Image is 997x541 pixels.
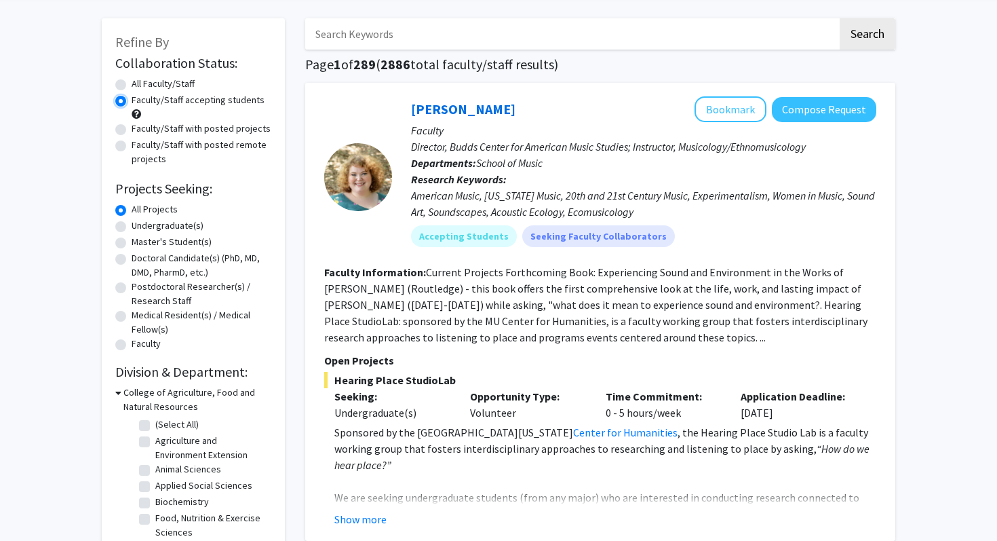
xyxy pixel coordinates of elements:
[334,56,341,73] span: 1
[115,181,271,197] h2: Projects Seeking:
[155,495,209,509] label: Biochemistry
[305,18,838,50] input: Search Keywords
[132,280,271,308] label: Postdoctoral Researcher(s) / Research Staff
[411,122,876,138] p: Faculty
[741,388,856,405] p: Application Deadline:
[132,122,271,136] label: Faculty/Staff with posted projects
[305,56,895,73] h1: Page of ( total faculty/staff results)
[115,364,271,380] h2: Division & Department:
[132,235,212,249] label: Master's Student(s)
[132,337,161,351] label: Faculty
[334,424,876,473] p: Sponsored by the [GEOGRAPHIC_DATA][US_STATE] , the Hearing Place Studio Lab is a faculty working ...
[123,386,271,414] h3: College of Agriculture, Food and Natural Resources
[132,93,265,107] label: Faculty/Staff accepting students
[606,388,721,405] p: Time Commitment:
[10,480,58,531] iframe: Chat
[155,511,268,540] label: Food, Nutrition & Exercise Sciences
[132,77,195,91] label: All Faculty/Staff
[324,372,876,388] span: Hearing Place StudioLab
[132,251,271,280] label: Doctoral Candidate(s) (PhD, MD, DMD, PharmD, etc.)
[460,388,595,421] div: Volunteer
[411,100,515,117] a: [PERSON_NAME]
[522,225,675,247] mat-chip: Seeking Faculty Collaborators
[155,417,199,432] label: (Select All)
[411,172,507,186] b: Research Keywords:
[132,138,271,166] label: Faculty/Staff with posted remote projects
[334,405,450,421] div: Undergraduate(s)
[772,97,876,122] button: Compose Request to Megan Murph
[730,388,866,421] div: [DATE]
[353,56,376,73] span: 289
[155,462,221,477] label: Animal Sciences
[380,56,410,73] span: 2886
[324,352,876,369] p: Open Projects
[115,33,169,50] span: Refine By
[573,426,678,439] a: Center for Humanities
[334,388,450,405] p: Seeking:
[470,388,585,405] p: Opportunity Type:
[155,434,268,462] label: Agriculture and Environment Extension
[115,55,271,71] h2: Collaboration Status:
[132,308,271,337] label: Medical Resident(s) / Medical Fellow(s)
[595,388,731,421] div: 0 - 5 hours/week
[411,138,876,155] p: Director, Budds Center for American Music Studies; Instructor, Musicology/Ethnomusicology
[324,265,426,279] b: Faculty Information:
[132,202,178,217] label: All Projects
[155,479,252,493] label: Applied Social Sciences
[334,511,387,527] button: Show more
[840,18,895,50] button: Search
[411,225,517,247] mat-chip: Accepting Students
[476,156,543,170] span: School of Music
[411,187,876,220] div: American Music, [US_STATE] Music, 20th and 21st Century Music, Experimentalism, Women in Music, S...
[695,96,766,122] button: Add Megan Murph to Bookmarks
[324,265,867,344] fg-read-more: Current Projects Forthcoming Book: Experiencing Sound and Environment in the Works of [PERSON_NAM...
[132,219,203,233] label: Undergraduate(s)
[411,156,476,170] b: Departments:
